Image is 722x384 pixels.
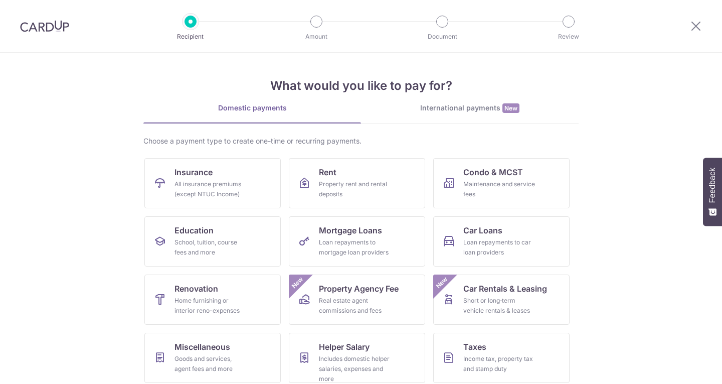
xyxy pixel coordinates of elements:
[143,136,579,146] div: Choose a payment type to create one-time or recurring payments.
[319,179,391,199] div: Property rent and rental deposits
[289,275,306,291] span: New
[433,333,570,383] a: TaxesIncome tax, property tax and stamp duty
[174,341,230,353] span: Miscellaneous
[174,166,213,178] span: Insurance
[174,354,247,374] div: Goods and services, agent fees and more
[463,224,502,236] span: Car Loans
[289,158,425,208] a: RentProperty rent and rental deposits
[433,216,570,267] a: Car LoansLoan repayments to car loan providers
[174,237,247,258] div: School, tuition, course fees and more
[143,103,361,113] div: Domestic payments
[143,77,579,95] h4: What would you like to pay for?
[319,296,391,316] div: Real estate agent commissions and fees
[433,158,570,208] a: Condo & MCSTMaintenance and service fees
[463,166,523,178] span: Condo & MCST
[319,166,336,178] span: Rent
[708,168,717,203] span: Feedback
[463,179,535,199] div: Maintenance and service fees
[279,32,353,42] p: Amount
[144,333,281,383] a: MiscellaneousGoods and services, agent fees and more
[703,158,722,226] button: Feedback - Show survey
[319,224,382,236] span: Mortgage Loans
[463,237,535,258] div: Loan repayments to car loan providers
[144,216,281,267] a: EducationSchool, tuition, course fees and more
[153,32,228,42] p: Recipient
[463,354,535,374] div: Income tax, property tax and stamp duty
[289,216,425,267] a: Mortgage LoansLoan repayments to mortgage loan providers
[20,20,69,32] img: CardUp
[319,354,391,384] div: Includes domestic helper salaries, expenses and more
[174,224,214,236] span: Education
[289,333,425,383] a: Helper SalaryIncludes domestic helper salaries, expenses and more
[463,296,535,316] div: Short or long‑term vehicle rentals & leases
[531,32,606,42] p: Review
[319,237,391,258] div: Loan repayments to mortgage loan providers
[174,296,247,316] div: Home furnishing or interior reno-expenses
[361,103,579,113] div: International payments
[463,341,486,353] span: Taxes
[319,341,370,353] span: Helper Salary
[433,275,570,325] a: Car Rentals & LeasingShort or long‑term vehicle rentals & leasesNew
[319,283,399,295] span: Property Agency Fee
[658,354,712,379] iframe: Opens a widget where you can find more information
[174,179,247,199] div: All insurance premiums (except NTUC Income)
[174,283,218,295] span: Renovation
[434,275,450,291] span: New
[144,275,281,325] a: RenovationHome furnishing or interior reno-expenses
[405,32,479,42] p: Document
[289,275,425,325] a: Property Agency FeeReal estate agent commissions and feesNew
[144,158,281,208] a: InsuranceAll insurance premiums (except NTUC Income)
[502,103,519,113] span: New
[463,283,547,295] span: Car Rentals & Leasing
